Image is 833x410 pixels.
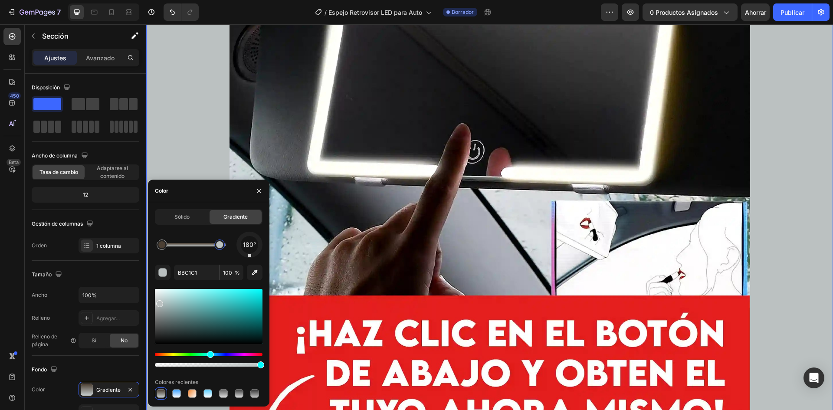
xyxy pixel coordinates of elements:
[32,386,45,393] font: Color
[42,32,69,40] font: Sección
[96,387,121,393] font: Gradiente
[57,8,61,16] font: 7
[741,3,770,21] button: Ahorrar
[643,3,738,21] button: 0 productos asignados
[86,54,115,62] font: Avanzado
[146,24,833,410] iframe: Área de diseño
[32,292,47,298] font: Ancho
[650,9,718,16] font: 0 productos asignados
[92,337,96,344] font: Sí
[164,3,199,21] div: Deshacer/Rehacer
[155,353,262,356] div: Hue
[42,31,113,41] p: Sección
[223,213,248,220] font: Gradiente
[781,9,804,16] font: Publicar
[174,213,190,220] font: Sólido
[243,241,256,248] font: 180°
[32,152,78,159] font: Ancho de columna
[96,243,121,249] font: 1 columna
[325,9,327,16] font: /
[803,367,824,388] div: Abrir Intercom Messenger
[174,265,219,280] input: Por ejemplo: FFFFFF
[155,187,168,194] font: Color
[32,315,50,321] font: Relleno
[32,366,47,373] font: Fondo
[452,9,474,15] font: Borrador
[32,84,60,91] font: Disposición
[79,287,139,303] input: Auto
[39,169,78,175] font: Tasa de cambio
[83,191,88,198] font: 12
[10,93,19,99] font: 450
[235,269,240,276] font: %
[328,9,422,16] font: Espejo Retrovisor LED para Auto
[32,242,47,249] font: Orden
[3,3,65,21] button: 7
[32,333,57,348] font: Relleno de página
[773,3,812,21] button: Publicar
[96,315,120,321] font: Agregar...
[44,54,66,62] font: Ajustes
[97,165,128,179] font: Adaptarse al contenido
[155,379,198,385] font: Colores recientes
[9,159,19,165] font: Beta
[745,9,766,16] font: Ahorrar
[32,220,83,227] font: Gestión de columnas
[32,271,52,278] font: Tamaño
[121,337,128,344] font: No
